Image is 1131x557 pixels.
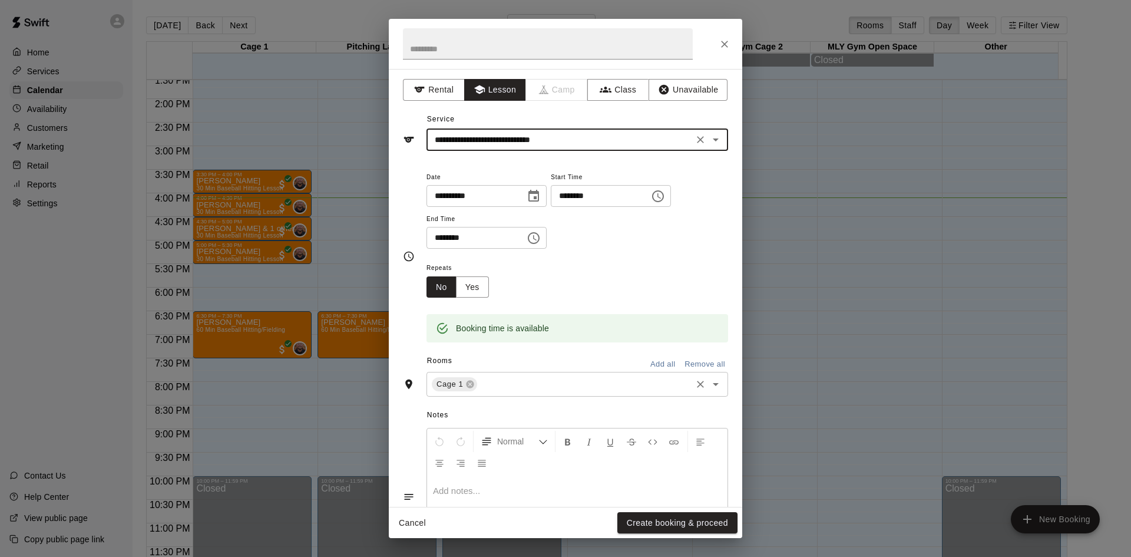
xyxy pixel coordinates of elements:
button: Create booking & proceed [617,512,738,534]
span: Notes [427,406,728,425]
svg: Rooms [403,378,415,390]
button: Insert Link [664,431,684,452]
button: Format Underline [600,431,620,452]
button: Format Strikethrough [621,431,641,452]
span: Repeats [426,261,498,276]
button: Choose time, selected time is 6:30 PM [522,226,545,250]
button: Format Bold [558,431,578,452]
button: Unavailable [649,79,727,101]
button: Yes [456,276,489,298]
button: Close [714,34,735,55]
button: Choose time, selected time is 5:30 PM [646,184,670,208]
button: Center Align [429,452,449,473]
svg: Timing [403,251,415,262]
button: Left Align [690,431,710,452]
button: Formatting Options [476,431,553,452]
div: Booking time is available [456,318,549,339]
button: Redo [451,431,471,452]
span: Cage 1 [432,378,468,390]
button: No [426,276,457,298]
button: Cancel [393,512,431,534]
span: Camps can only be created in the Services page [526,79,588,101]
span: End Time [426,212,547,228]
button: Remove all [682,355,728,374]
svg: Notes [403,491,415,503]
button: Class [587,79,649,101]
button: Justify Align [472,452,492,473]
span: Start Time [551,170,671,186]
button: Lesson [464,79,526,101]
button: Clear [692,131,709,148]
span: Rooms [427,357,452,365]
button: Right Align [451,452,471,473]
button: Format Italics [579,431,599,452]
div: Cage 1 [432,377,477,391]
span: Date [426,170,547,186]
button: Open [707,376,724,393]
span: Service [427,115,455,123]
div: outlined button group [426,276,489,298]
button: Choose date, selected date is Sep 16, 2025 [522,184,545,208]
button: Open [707,131,724,148]
svg: Service [403,134,415,146]
button: Undo [429,431,449,452]
span: Normal [497,436,538,447]
button: Rental [403,79,465,101]
button: Add all [644,355,682,374]
button: Clear [692,376,709,393]
button: Insert Code [643,431,663,452]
